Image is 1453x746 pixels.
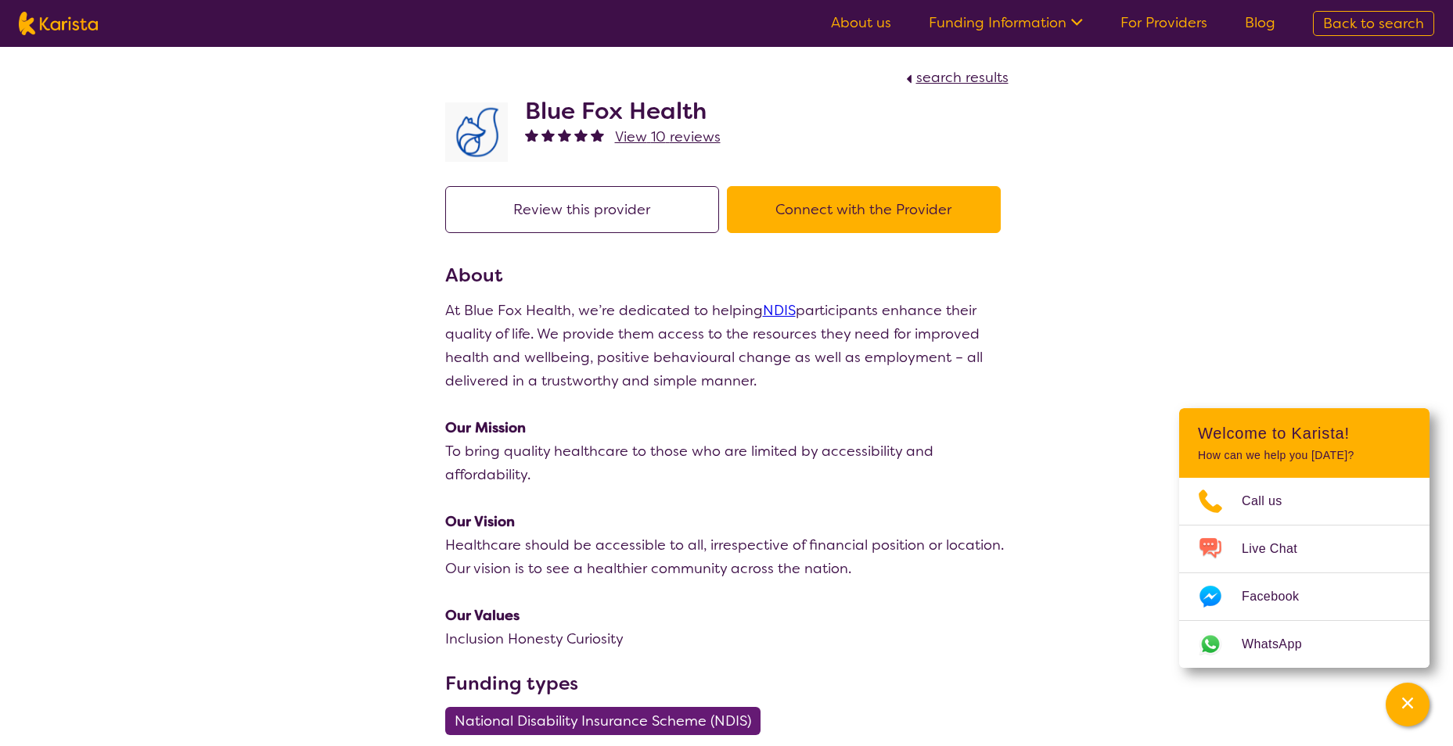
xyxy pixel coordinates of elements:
[574,128,588,142] img: fullstar
[1242,537,1316,561] span: Live Chat
[1179,621,1430,668] a: Web link opens in a new tab.
[558,128,571,142] img: fullstar
[541,128,555,142] img: fullstar
[1242,585,1318,608] span: Facebook
[727,200,1009,219] a: Connect with the Provider
[445,533,1009,580] p: Healthcare should be accessible to all, irrespective of financial position or location. Our visio...
[1179,408,1430,668] div: Channel Menu
[445,261,1009,289] h3: About
[445,186,719,233] button: Review this provider
[445,200,727,219] a: Review this provider
[902,68,1009,87] a: search results
[1179,478,1430,668] ul: Choose channel
[929,13,1083,32] a: Funding Information
[1323,14,1424,33] span: Back to search
[445,299,1009,393] p: At Blue Fox Health, we’re dedicated to helping participants enhance their quality of life. We pro...
[19,12,98,35] img: Karista logo
[1198,449,1411,462] p: How can we help you [DATE]?
[1198,424,1411,443] h2: Welcome to Karista!
[1242,490,1301,513] span: Call us
[525,97,721,125] h2: Blue Fox Health
[916,68,1009,87] span: search results
[525,128,538,142] img: fullstar
[1242,633,1321,656] span: WhatsApp
[445,418,526,437] strong: Our Mission
[1120,13,1207,32] a: For Providers
[591,128,604,142] img: fullstar
[831,13,891,32] a: About us
[445,627,1009,651] p: Inclusion Honesty Curiosity
[445,102,508,162] img: lyehhyr6avbivpacwqcf.png
[445,606,520,625] strong: Our Values
[445,712,770,730] a: National Disability Insurance Scheme (NDIS)
[455,707,751,735] span: National Disability Insurance Scheme (NDIS)
[445,669,1009,698] h3: Funding types
[727,186,1001,233] button: Connect with the Provider
[763,301,796,320] a: NDIS
[1386,683,1430,726] button: Channel Menu
[1245,13,1275,32] a: Blog
[615,127,721,146] span: View 10 reviews
[445,439,1009,486] p: To bring quality healthcare to those who are limited by accessibility and affordability.
[445,512,515,531] strong: Our Vision
[1313,11,1434,36] a: Back to search
[615,125,721,149] a: View 10 reviews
